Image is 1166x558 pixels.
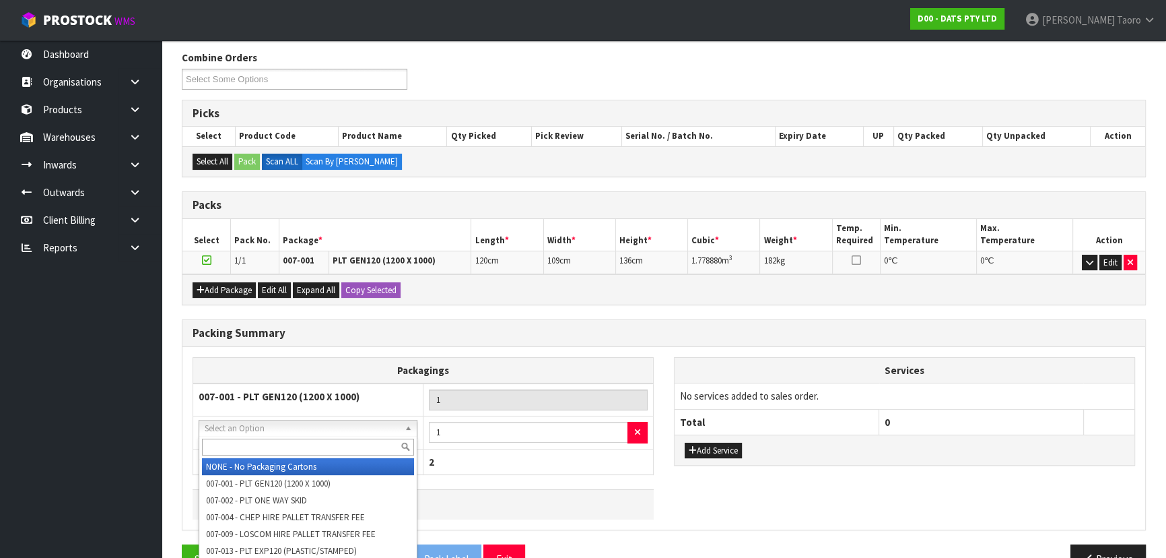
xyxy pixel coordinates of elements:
[543,251,615,274] td: cm
[193,449,423,474] th: Total
[619,255,631,266] span: 136
[547,255,559,266] span: 109
[1099,255,1122,271] button: Edit
[910,8,1004,30] a: D00 - DATS PTY LTD
[615,219,687,251] th: Height
[202,526,414,542] li: 007-009 - LOSCOM HIRE PALLET TRANSFER FEE
[114,15,135,28] small: WMS
[977,219,1073,251] th: Max. Temperature
[333,255,436,266] strong: PLT GEN120 (1200 X 1000)
[881,219,977,251] th: Min. Temperature
[193,107,1135,120] h3: Picks
[193,327,1135,340] h3: Packing Summary
[283,255,314,266] strong: 007-001
[832,219,881,251] th: Temp. Required
[339,127,447,146] th: Product Name
[258,282,291,299] button: Edit All
[471,251,543,274] td: cm
[471,219,543,251] th: Length
[760,251,832,274] td: kg
[429,456,434,468] span: 2
[193,357,654,383] th: Packagings
[234,154,260,170] button: Pack
[199,390,359,403] strong: 007-001 - PLT GEN120 (1200 X 1000)
[43,11,112,29] span: ProStock
[532,127,622,146] th: Pick Review
[691,255,722,266] span: 1.778880
[1042,13,1115,26] span: [PERSON_NAME]
[182,127,235,146] th: Select
[760,219,832,251] th: Weight
[202,492,414,509] li: 007-002 - PLT ONE WAY SKID
[193,154,232,170] button: Select All
[341,282,401,299] button: Copy Selected
[279,219,471,251] th: Package
[20,11,37,28] img: cube-alt.png
[688,251,760,274] td: m
[763,255,776,266] span: 182
[193,282,256,299] button: Add Package
[729,253,732,262] sup: 3
[675,409,879,435] th: Total
[234,255,246,266] span: 1/1
[262,154,302,170] label: Scan ALL
[893,127,982,146] th: Qty Packed
[688,219,760,251] th: Cubic
[543,219,615,251] th: Width
[235,127,338,146] th: Product Code
[182,51,257,65] label: Combine Orders
[202,475,414,492] li: 007-001 - PLT GEN120 (1200 X 1000)
[202,458,414,475] li: NONE - No Packaging Cartons
[205,421,399,437] span: Select an Option
[1117,13,1141,26] span: Taoro
[885,416,890,429] span: 0
[293,282,339,299] button: Expand All
[685,443,742,459] button: Add Service
[1073,219,1145,251] th: Action
[863,127,893,146] th: UP
[675,358,1134,383] th: Services
[202,509,414,526] li: 007-004 - CHEP HIRE PALLET TRANSFER FEE
[182,219,231,251] th: Select
[615,251,687,274] td: cm
[1090,127,1145,146] th: Action
[983,127,1091,146] th: Qty Unpacked
[918,13,997,24] strong: D00 - DATS PTY LTD
[475,255,487,266] span: 120
[231,219,279,251] th: Pack No.
[881,251,977,274] td: ℃
[977,251,1073,274] td: ℃
[193,199,1135,212] h3: Packs
[775,127,863,146] th: Expiry Date
[675,383,1134,409] td: No services added to sales order.
[447,127,532,146] th: Qty Picked
[302,154,402,170] label: Scan By [PERSON_NAME]
[622,127,776,146] th: Serial No. / Batch No.
[980,255,984,266] span: 0
[297,284,335,296] span: Expand All
[884,255,888,266] span: 0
